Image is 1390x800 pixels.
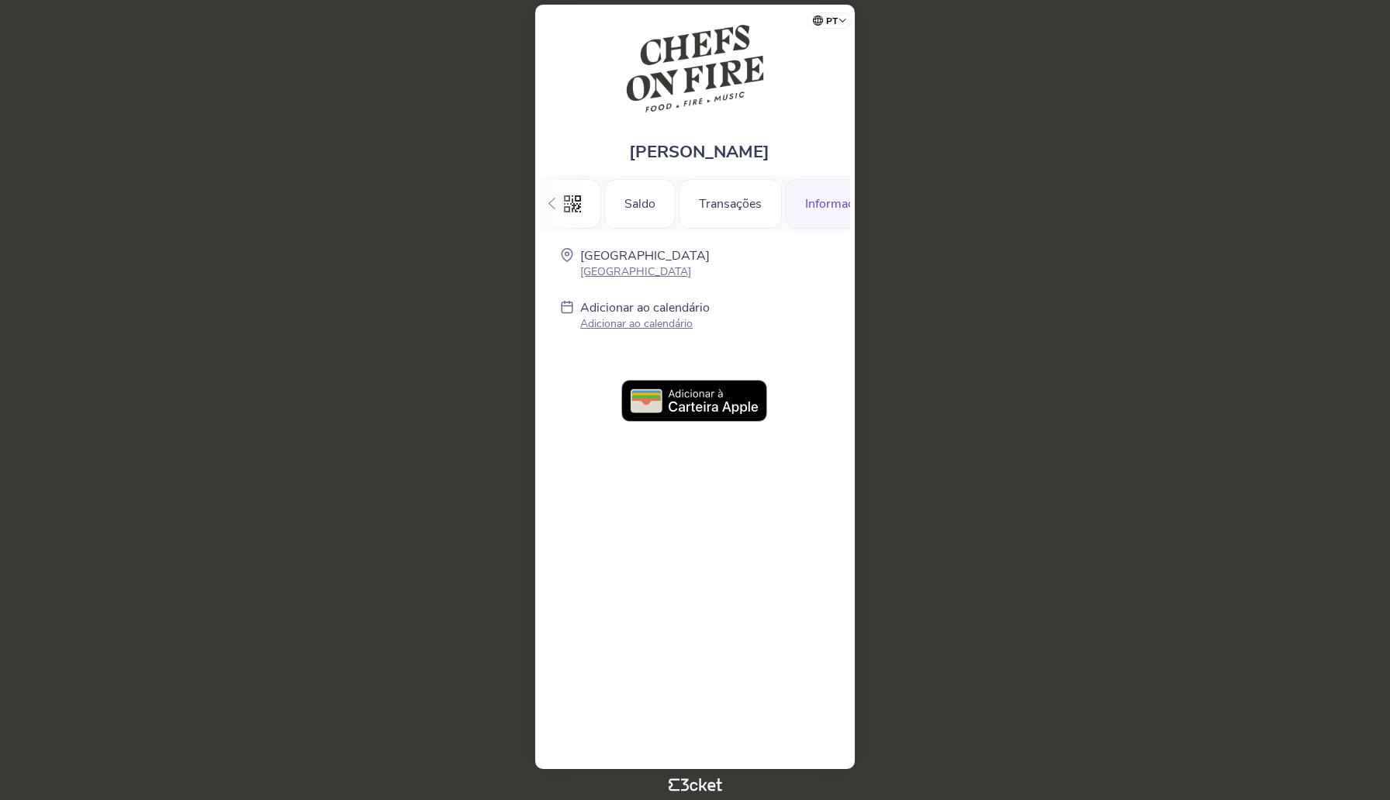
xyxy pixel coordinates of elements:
p: [GEOGRAPHIC_DATA] [580,247,710,264]
p: Adicionar ao calendário [580,316,710,331]
div: Transações [679,179,782,229]
div: Saldo [604,179,676,229]
a: Informações [785,194,894,211]
img: PT_Add_to_Apple_Wallet.09b75ae6.svg [621,380,769,423]
div: Informações [785,179,894,229]
p: Adicionar ao calendário [580,299,710,316]
a: Transações [679,194,782,211]
a: Adicionar ao calendário Adicionar ao calendário [580,299,710,334]
p: [GEOGRAPHIC_DATA] [580,264,710,279]
img: Chefs on Fire Cascais 2025 [625,20,766,117]
a: Saldo [604,194,676,211]
a: [GEOGRAPHIC_DATA] [GEOGRAPHIC_DATA] [580,247,710,279]
span: [PERSON_NAME] [629,140,769,164]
